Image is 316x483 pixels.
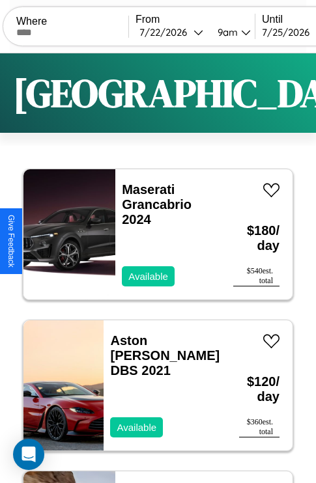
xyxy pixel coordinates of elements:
a: Aston [PERSON_NAME] DBS 2021 [110,333,220,378]
div: 9am [211,26,241,38]
div: Open Intercom Messenger [13,439,44,470]
h3: $ 180 / day [233,210,280,266]
div: Give Feedback [7,215,16,268]
label: From [136,14,255,25]
a: Maserati Grancabrio 2024 [122,182,192,227]
button: 7/22/2026 [136,25,207,39]
button: 9am [207,25,255,39]
label: Where [16,16,128,27]
h3: $ 120 / day [239,361,280,417]
p: Available [117,419,156,436]
div: $ 360 est. total [239,417,280,437]
div: 7 / 25 / 2026 [262,26,316,38]
div: 7 / 22 / 2026 [139,26,194,38]
div: $ 540 est. total [233,266,280,286]
p: Available [128,268,168,285]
